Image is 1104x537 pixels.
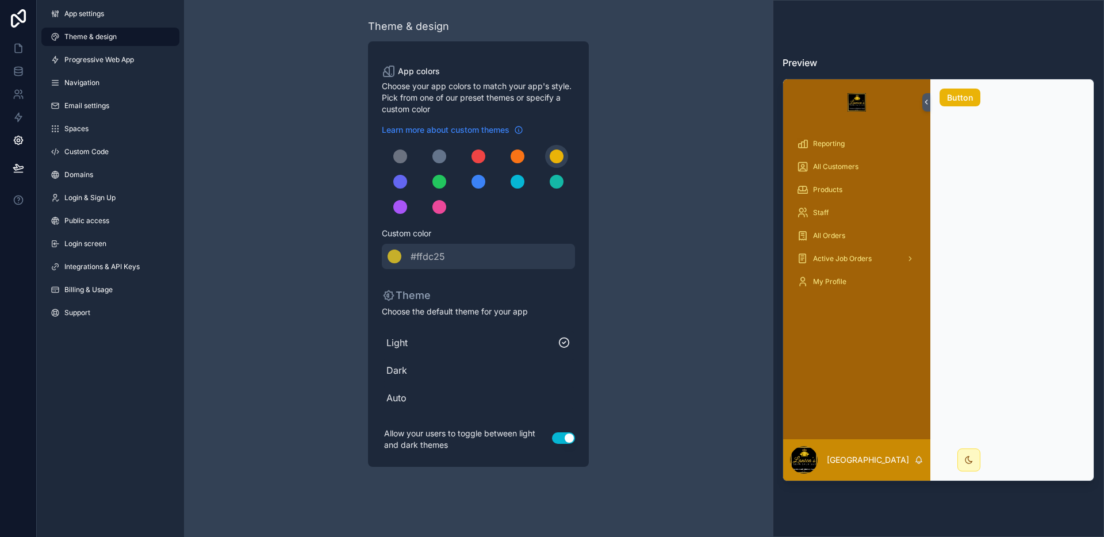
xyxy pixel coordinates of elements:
p: Theme [382,287,431,304]
span: Support [64,308,90,317]
a: Products [790,179,923,200]
span: Choose your app colors to match your app's style. Pick from one of our preset themes or specify a... [382,80,575,115]
span: Learn more about custom themes [382,124,509,136]
span: Spaces [64,124,89,133]
span: Reporting [813,139,845,148]
div: scrollable content [783,125,930,440]
a: Support [41,304,179,322]
span: Public access [64,216,109,225]
span: #ffdc25 [411,250,445,263]
div: Theme & design [368,18,449,34]
a: Spaces [41,120,179,138]
span: Progressive Web App [64,55,134,64]
span: Email settings [64,101,109,110]
span: All Customers [813,162,858,171]
a: Login screen [41,235,179,253]
a: Reporting [790,133,923,154]
span: Active Job Orders [813,254,872,263]
a: Progressive Web App [41,51,179,69]
span: App settings [64,9,104,18]
span: Custom color [382,228,566,239]
span: Light [386,336,558,350]
img: App logo [848,93,866,112]
a: Billing & Usage [41,281,179,299]
a: My Profile [790,271,923,292]
a: App settings [41,5,179,23]
span: Staff [813,208,829,217]
span: Products [813,185,842,194]
span: Choose the default theme for your app [382,306,575,317]
button: Button [940,89,980,107]
span: Auto [386,391,570,405]
a: Domains [41,166,179,184]
span: Billing & Usage [64,285,113,294]
h3: Preview [783,56,1094,70]
p: Allow your users to toggle between light and dark themes [382,425,552,453]
span: Login screen [64,239,106,248]
a: Navigation [41,74,179,92]
a: All Customers [790,156,923,177]
span: Custom Code [64,147,109,156]
a: Login & Sign Up [41,189,179,207]
span: My Profile [813,277,846,286]
span: Domains [64,170,93,179]
a: All Orders [790,225,923,246]
span: Dark [386,363,570,377]
a: Public access [41,212,179,230]
span: App colors [398,66,440,77]
a: Learn more about custom themes [382,124,523,136]
span: Navigation [64,78,99,87]
a: Theme & design [41,28,179,46]
a: Custom Code [41,143,179,161]
a: Integrations & API Keys [41,258,179,276]
span: Integrations & API Keys [64,262,140,271]
span: All Orders [813,231,845,240]
p: [GEOGRAPHIC_DATA] [827,454,909,466]
a: Active Job Orders [790,248,923,269]
span: Theme & design [64,32,117,41]
span: Login & Sign Up [64,193,116,202]
a: Staff [790,202,923,223]
a: Email settings [41,97,179,115]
